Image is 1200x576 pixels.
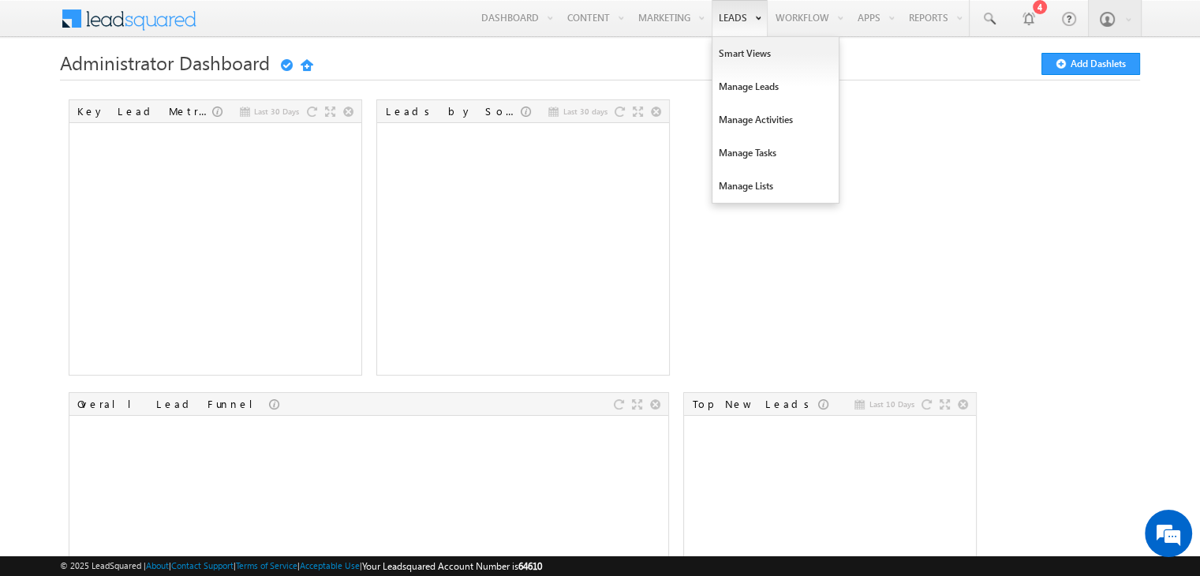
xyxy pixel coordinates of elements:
[712,137,839,170] a: Manage Tasks
[712,37,839,70] a: Smart Views
[692,397,818,411] div: Top New Leads
[518,560,542,572] span: 64610
[77,397,269,411] div: Overall Lead Funnel
[563,104,607,118] span: Last 30 days
[712,70,839,103] a: Manage Leads
[60,559,542,574] span: © 2025 LeadSquared | | | | |
[300,560,360,570] a: Acceptable Use
[171,560,234,570] a: Contact Support
[77,104,212,118] div: Key Lead Metrics
[869,397,914,411] span: Last 10 Days
[1041,53,1140,75] button: Add Dashlets
[254,104,299,118] span: Last 30 Days
[362,560,542,572] span: Your Leadsquared Account Number is
[236,560,297,570] a: Terms of Service
[712,103,839,137] a: Manage Activities
[146,560,169,570] a: About
[60,50,270,75] span: Administrator Dashboard
[712,170,839,203] a: Manage Lists
[385,104,521,118] div: Leads by Sources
